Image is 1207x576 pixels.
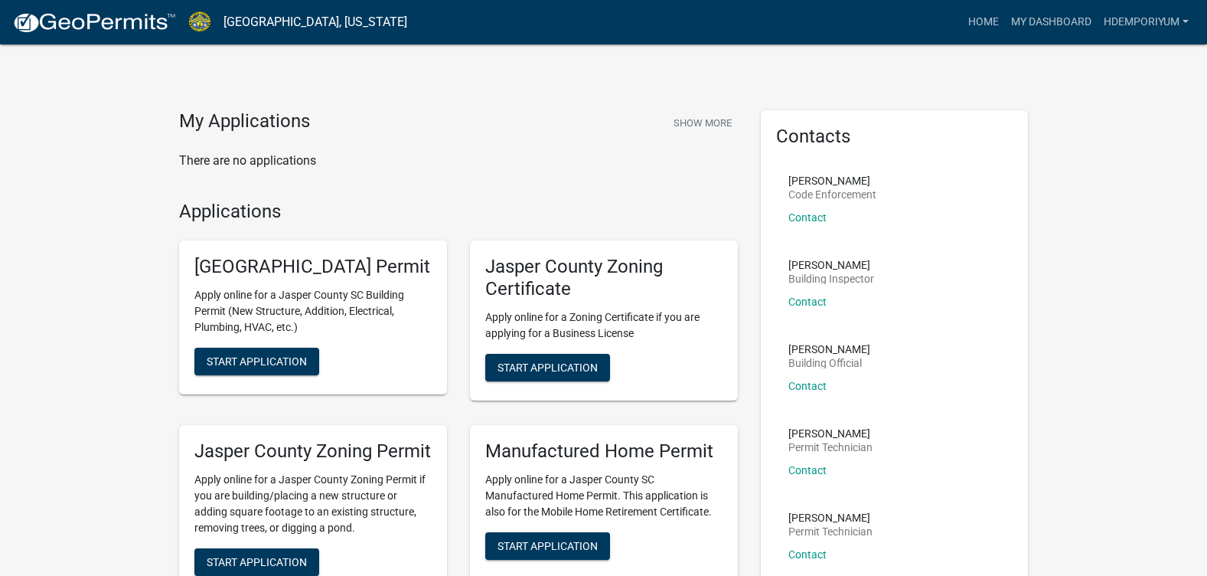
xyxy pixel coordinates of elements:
[788,296,827,308] a: Contact
[788,260,874,270] p: [PERSON_NAME]
[194,256,432,278] h5: [GEOGRAPHIC_DATA] Permit
[194,440,432,463] h5: Jasper County Zoning Permit
[485,440,723,463] h5: Manufactured Home Permit
[1098,8,1195,37] a: hdemporiyum
[1005,8,1098,37] a: My Dashboard
[497,539,598,551] span: Start Application
[788,175,876,186] p: [PERSON_NAME]
[485,309,723,342] p: Apply online for a Zoning Certificate if you are applying for a Business License
[485,472,723,520] p: Apply online for a Jasper County SC Manufactured Home Permit. This application is also for the Mo...
[788,464,827,476] a: Contact
[788,380,827,392] a: Contact
[497,361,598,373] span: Start Application
[485,354,610,381] button: Start Application
[788,512,873,523] p: [PERSON_NAME]
[179,152,738,170] p: There are no applications
[776,126,1013,148] h5: Contacts
[194,348,319,375] button: Start Application
[179,201,738,223] h4: Applications
[788,273,874,284] p: Building Inspector
[194,472,432,536] p: Apply online for a Jasper County Zoning Permit if you are building/placing a new structure or add...
[194,548,319,576] button: Start Application
[207,355,307,368] span: Start Application
[788,548,827,561] a: Contact
[179,110,310,133] h4: My Applications
[223,9,407,35] a: [GEOGRAPHIC_DATA], [US_STATE]
[788,442,873,453] p: Permit Technician
[788,211,827,224] a: Contact
[667,110,738,136] button: Show More
[188,11,211,32] img: Jasper County, South Carolina
[788,189,876,200] p: Code Enforcement
[788,358,870,368] p: Building Official
[485,532,610,560] button: Start Application
[788,344,870,355] p: [PERSON_NAME]
[194,287,432,335] p: Apply online for a Jasper County SC Building Permit (New Structure, Addition, Electrical, Plumbin...
[207,555,307,568] span: Start Application
[962,8,1005,37] a: Home
[485,256,723,300] h5: Jasper County Zoning Certificate
[788,526,873,537] p: Permit Technician
[788,428,873,439] p: [PERSON_NAME]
